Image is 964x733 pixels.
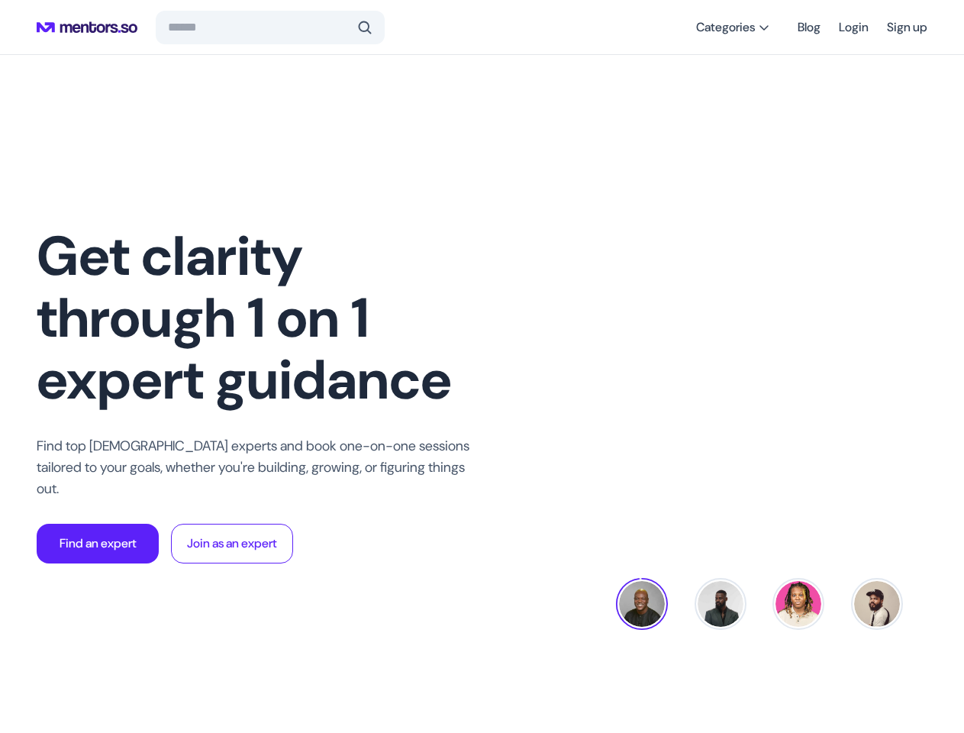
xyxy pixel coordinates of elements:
p: Find an expert [60,534,137,553]
a: Blog [798,14,821,41]
button: Join as an expert [171,524,293,563]
button: Find an expert [37,524,159,563]
span: Categories [696,20,755,35]
button: BA [616,578,668,630]
p: Join as an expert [187,534,277,553]
button: PE [772,578,824,630]
img: AS [854,581,900,627]
button: TU [695,578,746,630]
a: Login [839,14,869,41]
img: BA [619,581,665,627]
button: AS [851,578,903,630]
h1: Get clarity through 1 on 1 expert guidance [37,225,479,411]
img: TU [698,581,743,627]
p: Find top [DEMOGRAPHIC_DATA] experts and book one-on-one sessions tailored to your goals, whether ... [37,435,479,499]
button: Categories [687,14,779,41]
a: Sign up [887,14,927,41]
img: PE [775,581,821,627]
